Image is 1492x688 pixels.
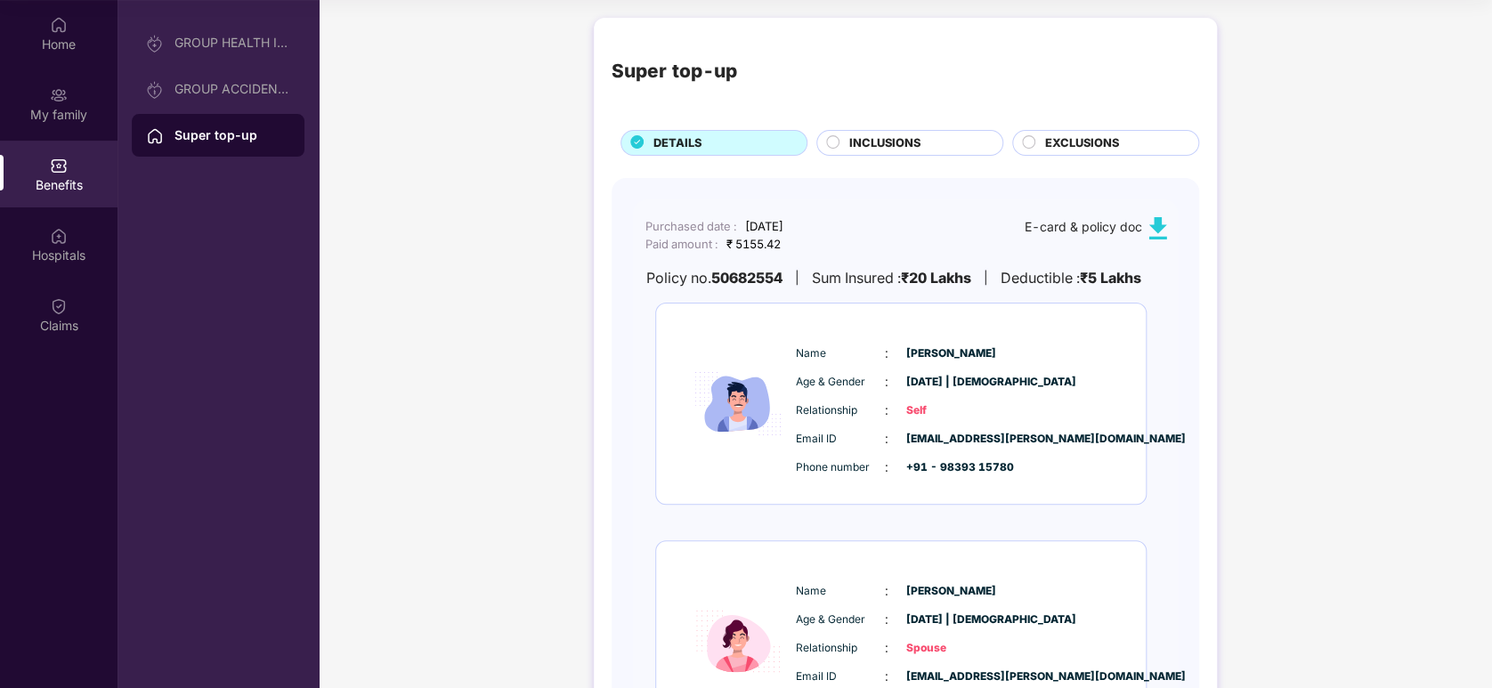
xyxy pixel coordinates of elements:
[1001,267,1141,289] div: Deductible :
[906,459,995,476] span: +91 - 98393 15780
[1147,217,1169,239] img: svg+xml;base64,PHN2ZyB4bWxucz0iaHR0cDovL3d3dy53My5vcmcvMjAwMC9zdmciIHdpZHRoPSIxMC40IiBoZWlnaHQ9Ij...
[906,402,995,419] span: Self
[50,227,68,245] img: svg+xml;base64,PHN2ZyBpZD0iSG9zcGl0YWxzIiB4bWxucz0iaHR0cDovL3d3dy53My5vcmcvMjAwMC9zdmciIHdpZHRoPS...
[812,267,971,289] div: Sum Insured :
[174,82,290,96] div: GROUP ACCIDENTAL INSURANCE
[796,668,885,685] span: Email ID
[885,667,888,686] span: :
[906,611,995,628] span: [DATE] | [DEMOGRAPHIC_DATA]
[726,235,781,253] div: ₹ 5155.42
[174,36,290,50] div: GROUP HEALTH INSURANCE
[885,457,888,477] span: :
[796,640,885,657] span: Relationship
[174,126,290,144] div: Super top-up
[906,374,995,391] span: [DATE] | [DEMOGRAPHIC_DATA]
[796,431,885,448] span: Email ID
[653,134,701,152] span: DETAILS
[146,81,164,99] img: svg+xml;base64,PHN2ZyB3aWR0aD0iMjAiIGhlaWdodD0iMjAiIHZpZXdCb3g9IjAgMCAyMCAyMCIgZmlsbD0ibm9uZSIgeG...
[849,134,920,152] span: INCLUSIONS
[685,322,791,486] img: icon
[711,267,782,289] b: 50682554
[984,268,988,287] div: |
[645,217,736,235] div: Purchased date :
[796,611,885,628] span: Age & Gender
[906,345,995,362] span: [PERSON_NAME]
[745,217,783,235] div: [DATE]
[50,157,68,174] img: svg+xml;base64,PHN2ZyBpZD0iQmVuZWZpdHMiIHhtbG5zPSJodHRwOi8vd3d3LnczLm9yZy8yMDAwL3N2ZyIgd2lkdGg9Ij...
[796,345,885,362] span: Name
[885,372,888,392] span: :
[612,57,737,86] div: Super top-up
[50,297,68,315] img: svg+xml;base64,PHN2ZyBpZD0iQ2xhaW0iIHhtbG5zPSJodHRwOi8vd3d3LnczLm9yZy8yMDAwL3N2ZyIgd2lkdGg9IjIwIi...
[1045,134,1119,152] span: EXCLUSIONS
[796,583,885,600] span: Name
[885,610,888,629] span: :
[1080,269,1141,287] b: ₹5 Lakhs
[645,235,718,253] div: Paid amount :
[796,402,885,419] span: Relationship
[906,640,995,657] span: Spouse
[885,401,888,420] span: :
[901,269,971,287] b: ₹20 Lakhs
[906,431,995,448] span: [EMAIL_ADDRESS][PERSON_NAME][DOMAIN_NAME]
[885,344,888,363] span: :
[796,459,885,476] span: Phone number
[50,16,68,34] img: svg+xml;base64,PHN2ZyBpZD0iSG9tZSIgeG1sbnM9Imh0dHA6Ly93d3cudzMub3JnLzIwMDAvc3ZnIiB3aWR0aD0iMjAiIG...
[906,668,995,685] span: [EMAIL_ADDRESS][PERSON_NAME][DOMAIN_NAME]
[1025,217,1169,239] div: E-card & policy doc
[885,581,888,601] span: :
[796,374,885,391] span: Age & Gender
[50,86,68,104] img: svg+xml;base64,PHN2ZyB3aWR0aD0iMjAiIGhlaWdodD0iMjAiIHZpZXdCb3g9IjAgMCAyMCAyMCIgZmlsbD0ibm9uZSIgeG...
[646,267,782,289] div: Policy no.
[146,127,164,145] img: svg+xml;base64,PHN2ZyBpZD0iSG9tZSIgeG1sbnM9Imh0dHA6Ly93d3cudzMub3JnLzIwMDAvc3ZnIiB3aWR0aD0iMjAiIG...
[885,638,888,658] span: :
[906,583,995,600] span: [PERSON_NAME]
[795,268,799,287] div: |
[146,35,164,53] img: svg+xml;base64,PHN2ZyB3aWR0aD0iMjAiIGhlaWdodD0iMjAiIHZpZXdCb3g9IjAgMCAyMCAyMCIgZmlsbD0ibm9uZSIgeG...
[885,429,888,449] span: :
